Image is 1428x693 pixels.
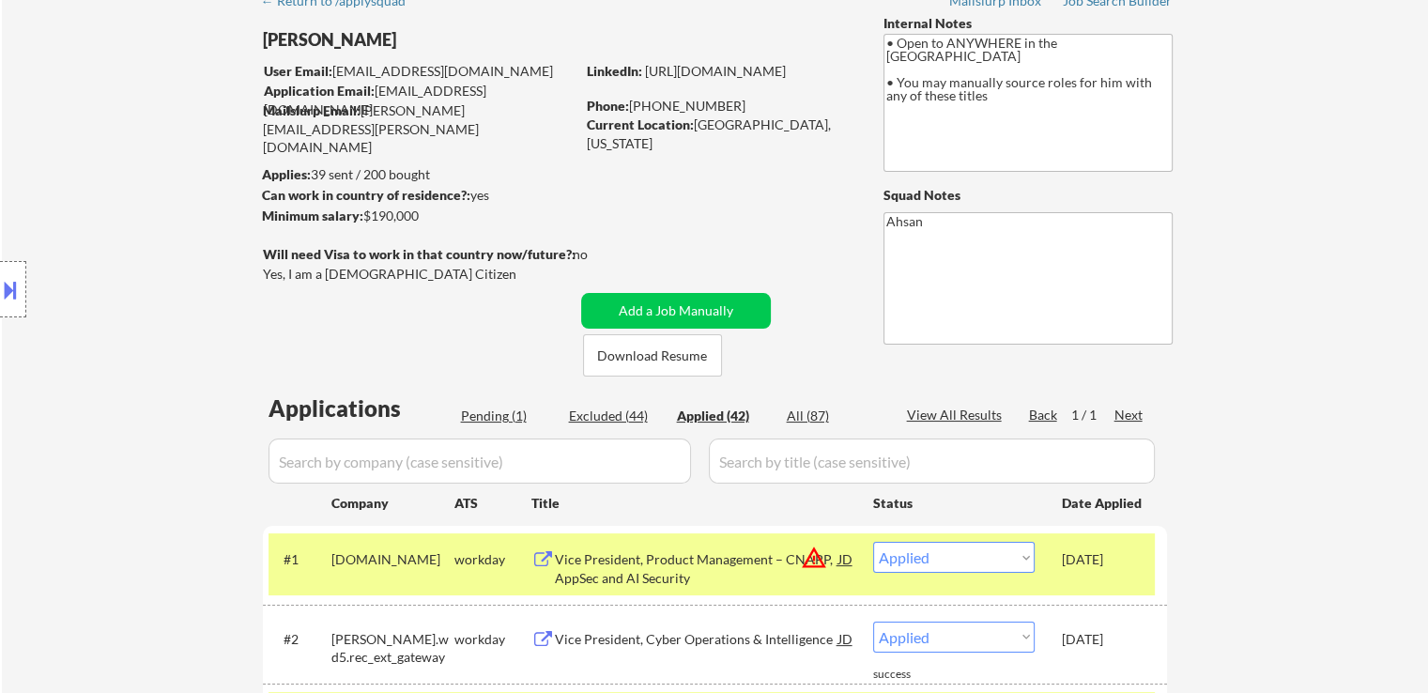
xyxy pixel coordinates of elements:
div: [EMAIL_ADDRESS][DOMAIN_NAME] [264,62,575,81]
button: Download Resume [583,334,722,377]
input: Search by title (case sensitive) [709,439,1155,484]
div: Applied (42) [677,407,771,425]
div: 1 / 1 [1071,406,1114,424]
div: [PHONE_NUMBER] [587,97,852,115]
div: View All Results [907,406,1007,424]
div: [PERSON_NAME].wd5.rec_ext_gateway [331,630,454,667]
div: workday [454,550,531,569]
div: Company [331,494,454,513]
div: Vice President, Cyber Operations & Intelligence [555,630,838,649]
div: #2 [284,630,316,649]
button: Add a Job Manually [581,293,771,329]
div: Vice President, Product Management – CNAPP, AppSec and AI Security [555,550,838,587]
div: Next [1114,406,1144,424]
div: Applications [269,397,454,420]
div: Back [1029,406,1059,424]
div: [PERSON_NAME] [263,28,649,52]
strong: Can work in country of residence?: [262,187,470,203]
div: workday [454,630,531,649]
div: no [573,245,626,264]
strong: Will need Visa to work in that country now/future?: [263,246,576,262]
div: success [873,667,948,683]
input: Search by company (case sensitive) [269,439,691,484]
strong: LinkedIn: [587,63,642,79]
div: [DATE] [1062,630,1144,649]
div: yes [262,186,569,205]
div: Excluded (44) [569,407,663,425]
div: Title [531,494,855,513]
div: [DATE] [1062,550,1144,569]
strong: Mailslurp Email: [263,102,361,118]
div: Status [873,485,1035,519]
div: ATS [454,494,531,513]
div: [GEOGRAPHIC_DATA], [US_STATE] [587,115,852,152]
div: JD [837,542,855,576]
div: $190,000 [262,207,575,225]
a: [URL][DOMAIN_NAME] [645,63,786,79]
strong: Application Email: [264,83,375,99]
div: [EMAIL_ADDRESS][DOMAIN_NAME] [264,82,575,118]
div: [PERSON_NAME][EMAIL_ADDRESS][PERSON_NAME][DOMAIN_NAME] [263,101,575,157]
strong: Current Location: [587,116,694,132]
strong: Phone: [587,98,629,114]
div: All (87) [787,407,881,425]
div: 39 sent / 200 bought [262,165,575,184]
div: Yes, I am a [DEMOGRAPHIC_DATA] Citizen [263,265,580,284]
div: Date Applied [1062,494,1144,513]
div: #1 [284,550,316,569]
strong: User Email: [264,63,332,79]
div: Squad Notes [883,186,1173,205]
div: Pending (1) [461,407,555,425]
div: Internal Notes [883,14,1173,33]
div: JD [837,622,855,655]
button: warning_amber [801,545,827,571]
div: [DOMAIN_NAME] [331,550,454,569]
